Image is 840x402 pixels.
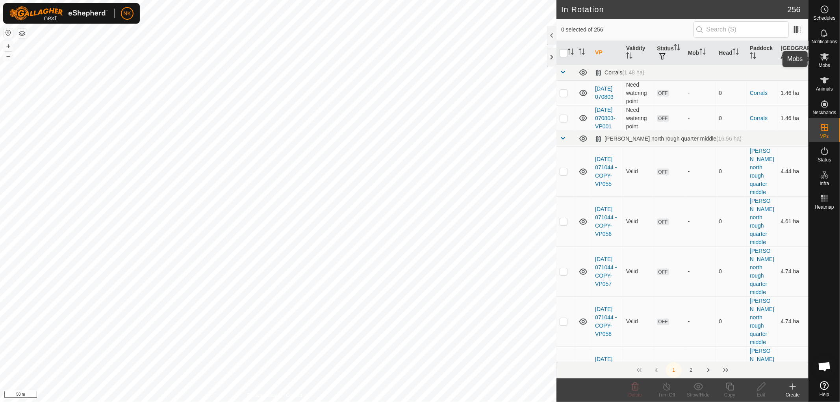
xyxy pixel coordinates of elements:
p-sorticon: Activate to sort [750,54,756,60]
h2: In Rotation [561,5,788,14]
td: Valid [623,196,654,246]
span: 256 [788,4,801,15]
span: Mobs [819,63,830,68]
p-sorticon: Activate to sort [626,54,632,60]
span: Schedules [813,16,835,20]
a: Help [809,378,840,400]
img: Gallagher Logo [9,6,108,20]
td: 4.74 ha [777,296,808,346]
th: Validity [623,41,654,65]
a: [DATE] 071044 - COPY-VP058 [595,306,617,337]
div: - [688,114,713,122]
a: Contact Us [286,392,309,399]
div: Open chat [813,355,836,378]
td: 1.46 ha [777,106,808,131]
span: Infra [820,181,829,186]
div: Create [777,391,808,398]
th: Paddock [747,41,778,65]
td: 4.61 ha [777,196,808,246]
a: Corrals [750,115,768,121]
div: - [688,217,713,226]
button: Map Layers [17,29,27,38]
div: Show/Hide [682,391,714,398]
th: Head [716,41,747,65]
span: Neckbands [812,110,836,115]
span: OFF [657,115,669,122]
td: 4.74 ha [777,246,808,296]
td: Need watering point [623,106,654,131]
span: Animals [816,87,833,91]
p-sorticon: Activate to sort [732,50,739,56]
a: [PERSON_NAME] north rough quarter middle [750,348,774,395]
div: Turn Off [651,391,682,398]
button: Last Page [718,362,734,378]
p-sorticon: Activate to sort [579,50,585,56]
button: Reset Map [4,28,13,38]
a: [DATE] 070803-VP001 [595,107,615,130]
td: Valid [623,296,654,346]
span: NK [123,9,131,18]
span: Heatmap [815,205,834,209]
a: [DATE] 071044 - COPY-VP056 [595,206,617,237]
span: OFF [657,90,669,96]
td: 0 [716,346,747,396]
td: Valid [623,346,654,396]
td: Valid [623,246,654,296]
span: OFF [657,319,669,325]
button: 2 [683,362,699,378]
span: OFF [657,219,669,225]
p-sorticon: Activate to sort [567,50,574,56]
span: (16.56 ha) [716,135,742,142]
button: Next Page [701,362,716,378]
div: Edit [745,391,777,398]
span: VPs [820,134,829,139]
a: [PERSON_NAME] north rough quarter middle [750,298,774,345]
td: 0 [716,146,747,196]
th: VP [592,41,623,65]
div: [PERSON_NAME] north rough quarter middle [595,135,742,142]
a: [DATE] 070803 [595,85,614,100]
div: - [688,167,713,176]
span: (1.48 ha) [622,69,644,76]
td: Need watering point [623,80,654,106]
th: [GEOGRAPHIC_DATA] Area [777,41,808,65]
span: Notifications [812,39,837,44]
td: 4.44 ha [777,146,808,196]
div: - [688,89,713,97]
div: Corrals [595,69,644,76]
td: 1.46 ha [777,80,808,106]
p-sorticon: Activate to sort [793,54,799,60]
td: Valid [623,146,654,196]
td: 0 [716,80,747,106]
span: Status [818,157,831,162]
div: - [688,267,713,276]
td: 0 [716,296,747,346]
a: [DATE] 071044 - COPY-VP057 [595,256,617,287]
a: [PERSON_NAME] north rough quarter middle [750,198,774,245]
button: – [4,52,13,61]
td: 4.74 ha [777,346,808,396]
span: 0 selected of 256 [561,26,694,34]
div: - [688,317,713,326]
span: OFF [657,169,669,175]
a: Corrals [750,90,768,96]
p-sorticon: Activate to sort [699,50,706,56]
a: [PERSON_NAME] north rough quarter middle [750,248,774,295]
span: Delete [629,392,642,398]
a: [PERSON_NAME] north rough quarter middle [750,148,774,195]
p-sorticon: Activate to sort [674,45,680,52]
div: Copy [714,391,745,398]
span: OFF [657,269,669,275]
td: 0 [716,246,747,296]
a: Privacy Policy [247,392,277,399]
th: Mob [685,41,716,65]
td: 0 [716,106,747,131]
button: 1 [666,362,682,378]
td: 0 [716,196,747,246]
a: [DATE] 071044 - COPY-VP055 [595,156,617,187]
button: + [4,41,13,51]
a: [DATE] 071044 - COPY-VP059 [595,356,617,387]
input: Search (S) [694,21,789,38]
span: Help [820,392,829,397]
th: Status [654,41,685,65]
